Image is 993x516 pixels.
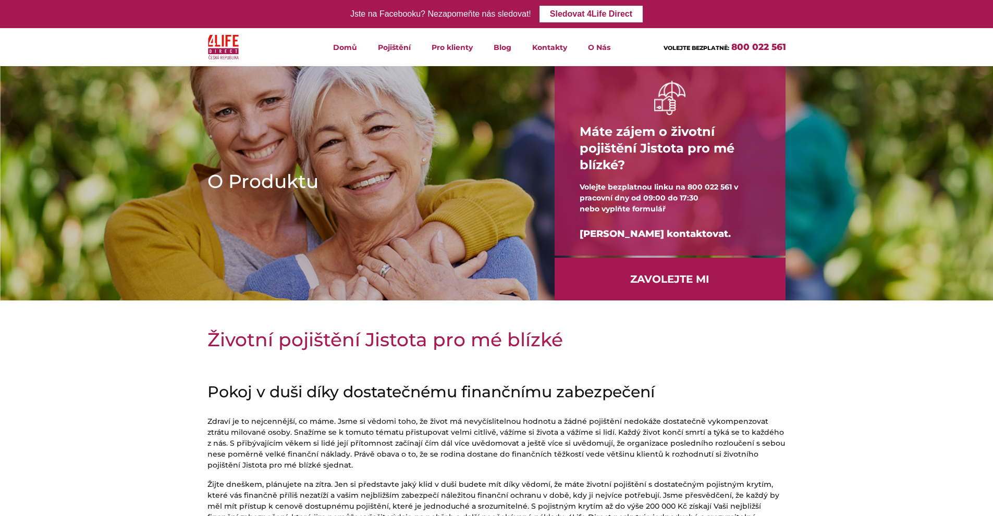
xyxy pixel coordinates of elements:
[540,6,643,22] a: Sledovat 4Life Direct
[654,81,685,115] img: ruka držící deštník bilá ikona
[580,215,761,254] div: [PERSON_NAME] kontaktovat.
[207,326,786,353] h1: Životní pojištění Jistota pro mé blízké
[207,168,521,194] h1: O Produktu
[350,7,531,22] div: Jste na Facebooku? Nezapomeňte nás sledovat!
[207,383,786,401] h2: Pokoj v duši díky dostatečnému finančnímu zabezpečení
[555,258,786,300] a: ZAVOLEJTE MI
[522,28,578,66] a: Kontakty
[731,42,786,52] a: 800 022 561
[580,115,761,182] h4: Máte zájem o životní pojištění Jistota pro mé blízké?
[207,416,786,471] p: Zdraví je to nejcennější, co máme. Jsme si vědomi toho, že život má nevyčíslitelnou hodnotu a žád...
[483,28,522,66] a: Blog
[208,32,239,62] img: 4Life Direct Česká republika logo
[580,182,738,213] span: Volejte bezplatnou linku na 800 022 561 v pracovní dny od 09:00 do 17:30 nebo vyplňte formulář
[323,28,367,66] a: Domů
[664,44,729,52] span: VOLEJTE BEZPLATNĚ:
